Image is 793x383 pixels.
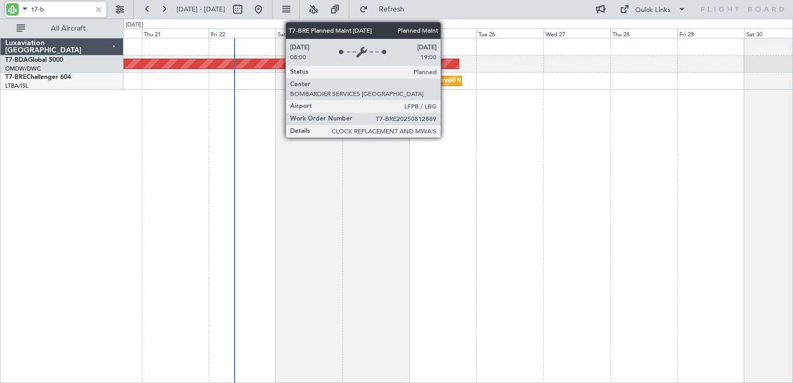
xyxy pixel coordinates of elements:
[429,56,531,72] div: Planned Maint Dubai (Al Maktoum Intl)
[5,57,63,63] a: T7-BDAGlobal 5000
[354,1,417,18] button: Refresh
[543,29,610,38] div: Wed 27
[11,20,113,37] button: All Aircraft
[27,25,110,32] span: All Aircraft
[434,73,598,89] div: Planned Maint [GEOGRAPHIC_DATA] ([GEOGRAPHIC_DATA])
[635,5,671,16] div: Quick Links
[5,82,29,90] a: LTBA/ISL
[5,74,26,80] span: T7-BRE
[209,29,276,38] div: Fri 22
[370,6,414,13] span: Refresh
[32,2,91,17] input: A/C (Reg. or Type)
[176,5,225,14] span: [DATE] - [DATE]
[614,1,691,18] button: Quick Links
[5,65,41,73] a: OMDW/DWC
[409,29,476,38] div: Mon 25
[677,29,744,38] div: Fri 29
[276,29,343,38] div: Sat 23
[343,29,409,38] div: Sun 24
[126,21,143,30] div: [DATE]
[610,29,677,38] div: Thu 28
[5,74,71,80] a: T7-BREChallenger 604
[142,29,209,38] div: Thu 21
[476,29,543,38] div: Tue 26
[5,57,28,63] span: T7-BDA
